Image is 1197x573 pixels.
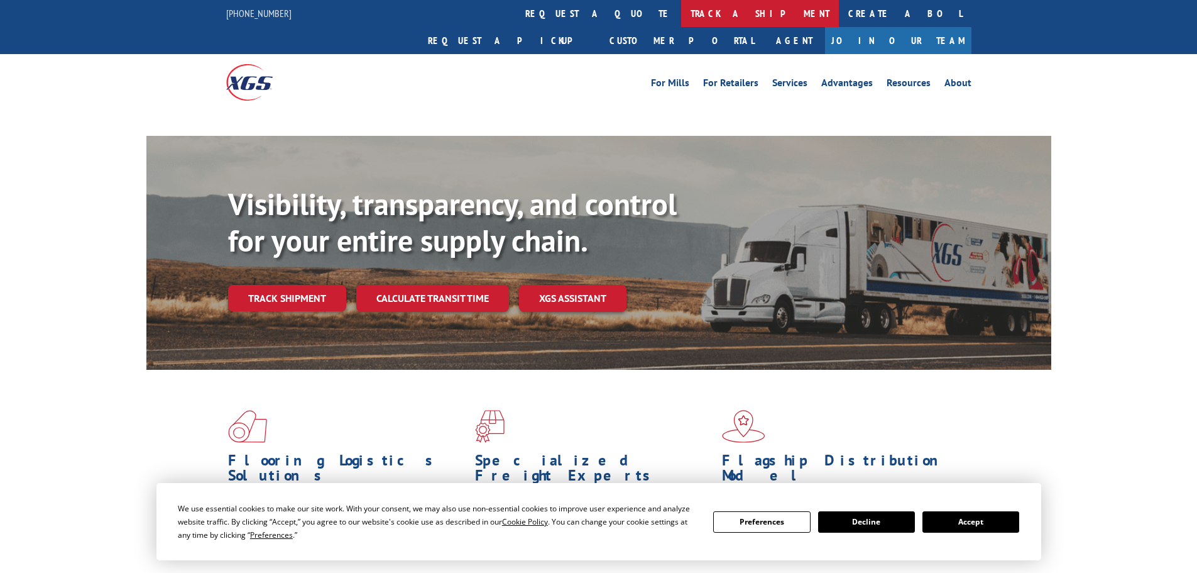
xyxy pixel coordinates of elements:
[722,453,959,489] h1: Flagship Distribution Model
[887,78,931,92] a: Resources
[228,453,466,489] h1: Flooring Logistics Solutions
[228,410,267,443] img: xgs-icon-total-supply-chain-intelligence-red
[944,78,971,92] a: About
[475,453,713,489] h1: Specialized Freight Experts
[818,511,915,533] button: Decline
[228,184,677,260] b: Visibility, transparency, and control for your entire supply chain.
[922,511,1019,533] button: Accept
[651,78,689,92] a: For Mills
[228,285,346,311] a: Track shipment
[519,285,626,312] a: XGS ASSISTANT
[713,511,810,533] button: Preferences
[250,530,293,540] span: Preferences
[703,78,758,92] a: For Retailers
[475,410,505,443] img: xgs-icon-focused-on-flooring-red
[356,285,509,312] a: Calculate transit time
[722,410,765,443] img: xgs-icon-flagship-distribution-model-red
[600,27,763,54] a: Customer Portal
[825,27,971,54] a: Join Our Team
[418,27,600,54] a: Request a pickup
[178,502,698,542] div: We use essential cookies to make our site work. With your consent, we may also use non-essential ...
[763,27,825,54] a: Agent
[772,78,807,92] a: Services
[502,516,548,527] span: Cookie Policy
[821,78,873,92] a: Advantages
[226,7,292,19] a: [PHONE_NUMBER]
[156,483,1041,560] div: Cookie Consent Prompt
